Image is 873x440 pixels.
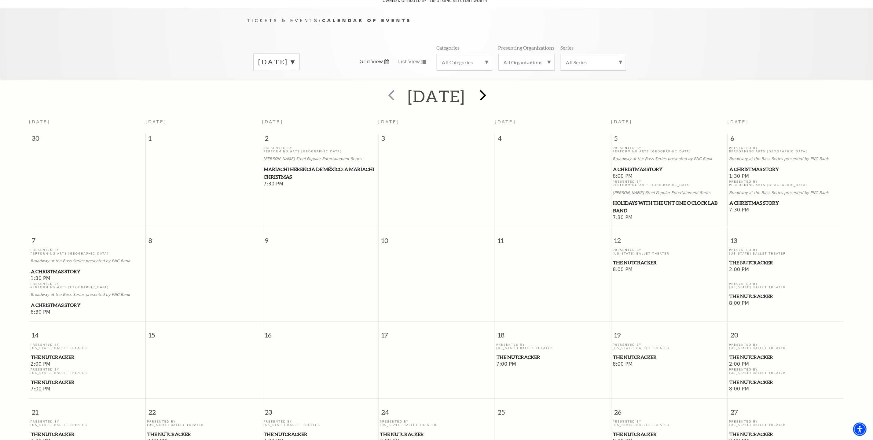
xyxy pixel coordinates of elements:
span: 14 [29,322,145,343]
span: Mariachi Herencia de México: A Mariachi Christmas [264,166,376,181]
span: 2:00 PM [729,361,842,368]
span: [DATE] [378,119,400,124]
span: 8 [146,227,262,248]
p: Presented By [US_STATE] Ballet Theater [31,343,144,350]
span: The Nutcracker [729,431,842,438]
span: 8:00 PM [613,361,726,368]
span: The Nutcracker [613,259,726,267]
span: [DATE] [29,119,50,124]
span: The Nutcracker [729,353,842,361]
span: 7:30 PM [263,181,377,188]
p: Presented By [US_STATE] Ballet Theater [147,420,260,427]
label: [DATE] [259,57,295,67]
span: 2:00 PM [31,361,144,368]
p: Presented By [US_STATE] Ballet Theater [729,343,842,350]
span: The Nutcracker [729,293,842,300]
p: Presented By [US_STATE] Ballet Theater [380,420,493,427]
span: [DATE] [495,119,516,124]
p: Presented By Performing Arts [GEOGRAPHIC_DATA] [31,248,144,255]
p: Presented By [US_STATE] Ballet Theater [496,343,610,350]
p: Categories [437,44,460,51]
p: Broadway at the Bass Series presented by PNC Bank [31,293,144,297]
span: 7:00 PM [31,386,144,393]
span: 1:30 PM [729,173,842,180]
span: 8:00 PM [729,386,842,393]
span: 20 [728,322,844,343]
h2: [DATE] [408,86,465,106]
p: / [247,17,626,24]
span: A Christmas Story [729,199,842,207]
p: Presented By Performing Arts [GEOGRAPHIC_DATA] [613,180,726,187]
p: Series [561,44,574,51]
span: 1 [146,134,262,146]
span: 7:00 PM [496,361,610,368]
span: 8:00 PM [613,267,726,273]
span: Calendar of Events [322,18,412,23]
span: 9 [262,227,378,248]
span: [DATE] [145,119,167,124]
span: [DATE] [728,119,749,124]
p: Broadway at the Bass Series presented by PNC Bank [31,259,144,263]
span: A Christmas Story [729,166,842,173]
span: The Nutcracker [729,259,842,267]
p: Broadway at the Bass Series presented by PNC Bank [613,157,726,161]
span: 7 [29,227,145,248]
span: [DATE] [262,119,283,124]
span: 30 [29,134,145,146]
span: 15 [146,322,262,343]
p: Presented By [US_STATE] Ballet Theater [31,420,144,427]
span: The Nutcracker [380,431,493,438]
p: Broadway at the Bass Series presented by PNC Bank [729,191,842,195]
span: 3 [379,134,495,146]
p: Presented By [US_STATE] Ballet Theater [263,420,377,427]
span: The Nutcracker [264,431,376,438]
span: The Nutcracker [147,431,260,438]
p: Presented By [US_STATE] Ballet Theater [729,248,842,255]
span: The Nutcracker [31,378,144,386]
label: All Categories [442,59,487,65]
span: 4 [495,134,611,146]
p: Presented By [US_STATE] Ballet Theater [729,368,842,375]
span: 6:30 PM [31,309,144,316]
p: Presented By [US_STATE] Ballet Theater [31,368,144,375]
span: Holidays with the UNT One O'Clock Lab Band [613,199,726,214]
span: A Christmas Story [613,166,726,173]
span: 2 [262,134,378,146]
span: A Christmas Story [31,268,144,275]
p: [PERSON_NAME] Steel Popular Entertainment Series [263,157,377,161]
span: 10 [379,227,495,248]
span: 22 [146,399,262,420]
span: 1:30 PM [31,275,144,282]
span: 24 [379,399,495,420]
p: Presented By [US_STATE] Ballet Theater [613,420,726,427]
p: Presented By [US_STATE] Ballet Theater [729,420,842,427]
span: 21 [29,399,145,420]
span: 7:30 PM [613,214,726,221]
span: 17 [379,322,495,343]
span: 13 [728,227,844,248]
span: 5 [611,134,728,146]
span: 16 [262,322,378,343]
span: 7:30 PM [729,207,842,214]
span: 8:00 PM [613,173,726,180]
span: The Nutcracker [613,431,726,438]
button: next [471,85,493,107]
p: Presented By Performing Arts [GEOGRAPHIC_DATA] [729,146,842,153]
span: [DATE] [611,119,633,124]
span: 19 [611,322,728,343]
p: Presented By [US_STATE] Ballet Theater [613,248,726,255]
p: Presented By Performing Arts [GEOGRAPHIC_DATA] [729,180,842,187]
p: Presented By [US_STATE] Ballet Theater [729,282,842,289]
span: Tickets & Events [247,18,319,23]
span: The Nutcracker [497,353,609,361]
button: prev [380,85,402,107]
span: 26 [611,399,728,420]
span: 12 [611,227,728,248]
p: Broadway at the Bass Series presented by PNC Bank [729,157,842,161]
span: The Nutcracker [613,353,726,361]
p: Presented By Performing Arts [GEOGRAPHIC_DATA] [31,282,144,289]
span: Grid View [360,58,383,65]
span: The Nutcracker [729,378,842,386]
p: Presented By [US_STATE] Ballet Theater [613,343,726,350]
span: The Nutcracker [31,431,144,438]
